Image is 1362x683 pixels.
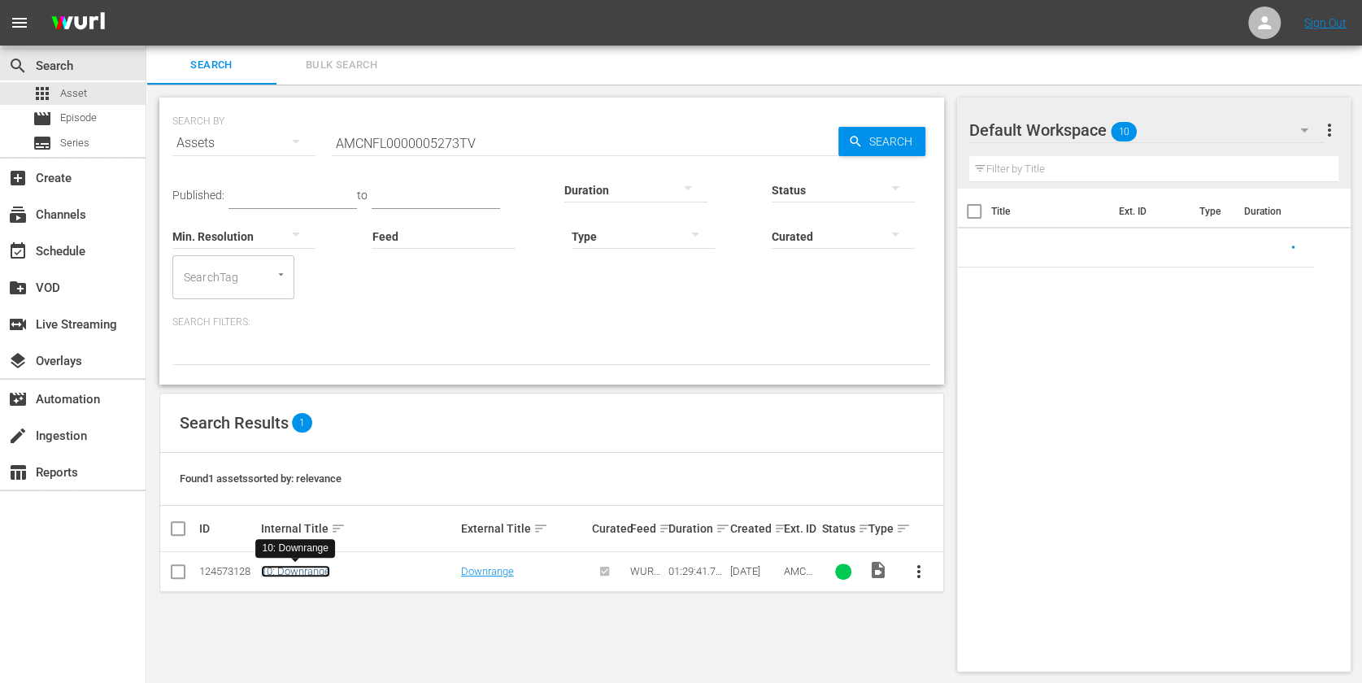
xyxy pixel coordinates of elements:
[784,565,813,614] span: AMCNFL0000005273TV
[60,85,87,102] span: Asset
[730,519,779,538] div: Created
[659,521,673,536] span: sort
[461,519,587,538] div: External Title
[899,552,938,591] button: more_vert
[199,522,256,535] div: ID
[969,107,1325,153] div: Default Workspace
[292,413,312,433] span: 1
[33,84,52,103] span: Asset
[1111,115,1137,149] span: 10
[822,519,864,538] div: Status
[1234,189,1331,234] th: Duration
[8,315,28,334] span: Live Streaming
[33,109,52,128] span: Episode
[716,521,730,536] span: sort
[461,565,514,577] a: Downrange
[1319,120,1338,140] span: more_vert
[909,562,929,581] span: more_vert
[868,519,894,538] div: Type
[784,522,817,535] div: Ext. ID
[357,189,368,202] span: to
[630,565,660,589] span: WURL Feed
[730,565,779,577] div: [DATE]
[39,4,117,42] img: ans4CAIJ8jUAAAAAAAAAAAAAAAAAAAAAAAAgQb4GAAAAAAAAAAAAAAAAAAAAAAAAJMjXAAAAAAAAAAAAAAAAAAAAAAAAgAT5G...
[273,267,289,282] button: Open
[286,56,397,75] span: Bulk Search
[261,565,330,577] a: 10: Downrange
[1319,111,1338,150] button: more_vert
[8,389,28,409] span: Automation
[172,315,931,329] p: Search Filters:
[1189,189,1234,234] th: Type
[8,205,28,224] span: Channels
[591,522,624,535] div: Curated
[838,127,925,156] button: Search
[1304,16,1347,29] a: Sign Out
[8,351,28,371] span: Overlays
[8,426,28,446] span: Ingestion
[863,127,925,156] span: Search
[262,542,328,555] div: 10: Downrange
[180,413,289,433] span: Search Results
[60,135,89,151] span: Series
[868,560,888,580] span: Video
[1109,189,1190,234] th: Ext. ID
[668,565,725,577] div: 01:29:41.793
[172,120,315,166] div: Assets
[991,189,1109,234] th: Title
[774,521,789,536] span: sort
[60,110,97,126] span: Episode
[8,278,28,298] span: VOD
[630,519,664,538] div: Feed
[156,56,267,75] span: Search
[33,133,52,153] span: Series
[8,56,28,76] span: Search
[8,463,28,482] span: Reports
[180,472,342,485] span: Found 1 assets sorted by: relevance
[668,519,725,538] div: Duration
[858,521,872,536] span: sort
[261,519,456,538] div: Internal Title
[172,189,224,202] span: Published:
[10,13,29,33] span: menu
[8,241,28,261] span: Schedule
[533,521,548,536] span: sort
[331,521,346,536] span: sort
[199,565,256,577] div: 124573128
[8,168,28,188] span: Create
